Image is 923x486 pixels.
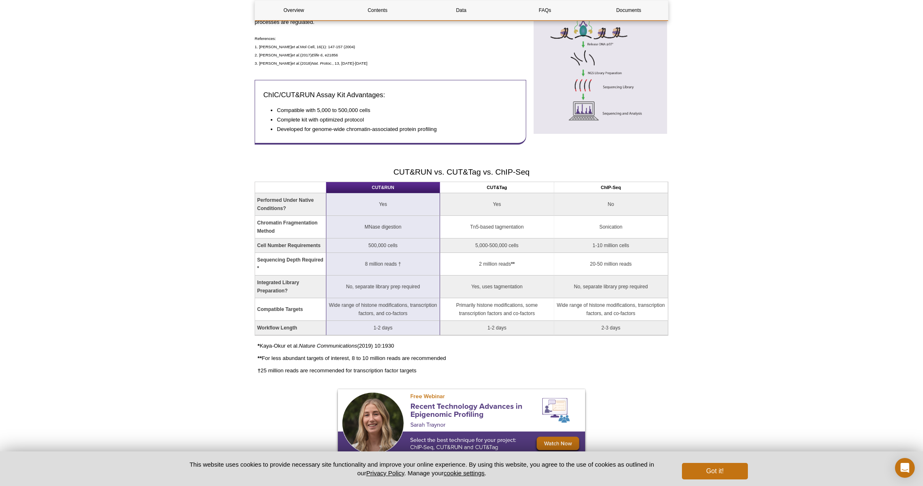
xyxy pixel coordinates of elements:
div: Open Intercom Messenger [895,458,915,478]
th: CUT&Tag [440,182,554,193]
td: Tn5-based tagmentation [440,216,554,238]
a: Privacy Policy [366,470,404,477]
td: 1-2 days [440,321,554,335]
p: References: 1. [PERSON_NAME] Mol Cell, 16(1): 147-157 (2004) 2. [PERSON_NAME] (2017) , e21856 3. ... [255,35,526,68]
td: 2-3 days [554,321,668,335]
th: CUT&RUN [326,182,440,193]
button: Got it! [682,463,748,479]
td: Yes, uses tagmentation [440,276,554,298]
em: Nat. Protoc. [312,61,333,65]
li: Complete kit with optimized protocol [277,116,510,124]
td: No, separate library prep required [554,276,668,298]
th: ChIP-Seq [554,182,668,193]
td: No, separate library prep required [326,276,440,298]
em: Elife 6 [312,53,323,57]
p: Kaya-Okur et al. (2019) 10:1930 [258,342,668,350]
strong: Integrated Library Preparation? [257,280,299,294]
td: Primarily histone modifications, some transcription factors and co-factors [440,298,554,321]
p: This website uses cookies to provide necessary site functionality and improve your online experie... [175,460,668,477]
td: 2 million reads [440,253,554,276]
td: 8 million reads † [326,253,440,276]
td: Yes [326,193,440,216]
td: Yes [440,193,554,216]
em: et al. [292,53,300,57]
a: Overview [255,0,333,20]
a: Documents [590,0,668,20]
td: Wide range of histone modifications, transcription factors, and co-factors [326,298,440,321]
img: Free Webinar [338,389,585,457]
strong: Performed Under Native Conditions? [257,197,314,211]
td: No [554,193,668,216]
em: et al. [292,44,300,49]
a: Contents [339,0,416,20]
td: 1-10 million cells [554,238,668,253]
h3: ChIC/CUT&RUN Assay Kit Advantages: [263,90,518,100]
td: MNase digestion [326,216,440,238]
strong: † [258,367,260,374]
td: Wide range of histone modifications, transcription factors, and co-factors [554,298,668,321]
li: Developed for genome-wide chromatin-associated protein profiling [277,125,510,133]
td: 500,000 cells [326,238,440,253]
strong: Compatible Targets [257,306,303,312]
td: Sonication [554,216,668,238]
td: 20-50 million reads [554,253,668,276]
strong: Workflow Length [257,325,297,331]
strong: Cell Number Requirements [257,243,321,248]
td: 1-2 days [326,321,440,335]
strong: Sequencing Depth Required * [257,257,323,271]
td: 5,000-500,000 cells [440,238,554,253]
a: Free Webinar Comparing ChIP, CUT&Tag and CUT&RUN [338,389,585,460]
h2: CUT&RUN vs. CUT&Tag vs. ChIP-Seq [255,166,668,178]
button: cookie settings [444,470,485,477]
p: 25 million reads are recommended for transcription factor targets [258,367,668,375]
a: FAQs [506,0,584,20]
p: For less abundant targets of interest, 8 to 10 million reads are recommended [258,354,668,362]
li: Compatible with 5,000 to 500,000 cells [277,106,510,114]
em: et al. [292,61,300,65]
a: Data [422,0,500,20]
strong: Chromatin Fragmentation Method [257,220,318,234]
em: Nature Communications [299,343,357,349]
